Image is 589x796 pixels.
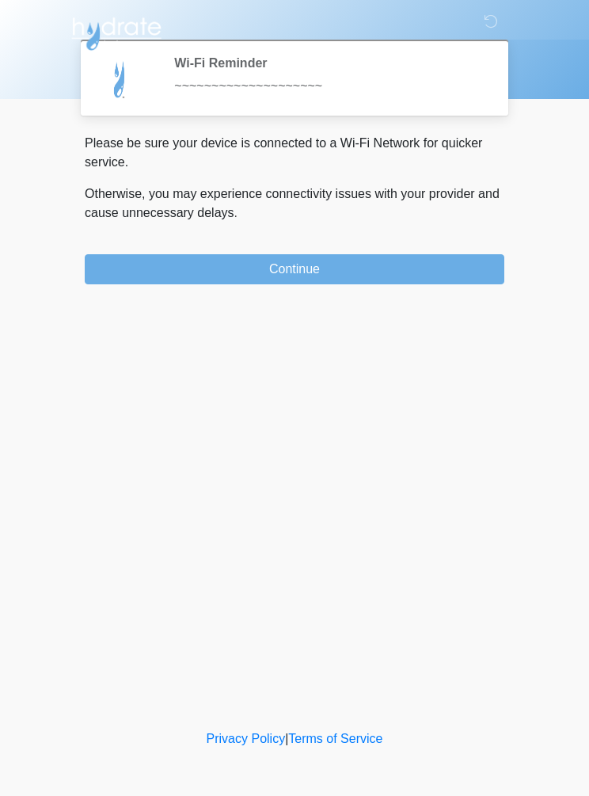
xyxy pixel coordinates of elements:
[174,77,481,96] div: ~~~~~~~~~~~~~~~~~~~~
[85,185,504,223] p: Otherwise, you may experience connectivity issues with your provider and cause unnecessary delays
[85,254,504,284] button: Continue
[85,134,504,172] p: Please be sure your device is connected to a Wi-Fi Network for quicker service.
[97,55,144,103] img: Agent Avatar
[288,732,382,745] a: Terms of Service
[285,732,288,745] a: |
[207,732,286,745] a: Privacy Policy
[69,12,164,51] img: Hydrate IV Bar - Flagstaff Logo
[234,206,237,219] span: .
